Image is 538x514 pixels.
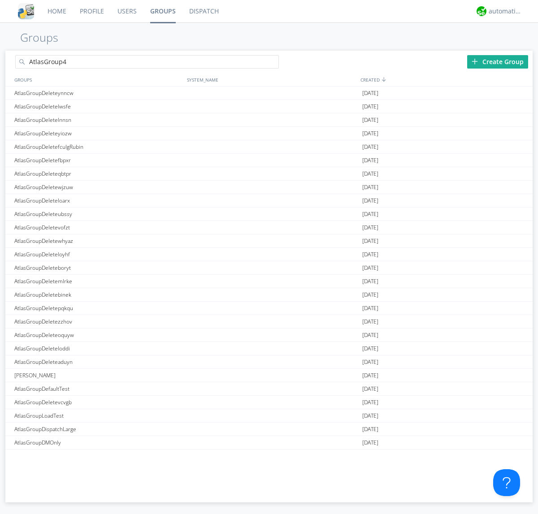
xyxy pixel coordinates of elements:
span: [DATE] [362,127,378,140]
a: AtlasGroupDeleteubssy[DATE] [5,207,533,221]
span: [DATE] [362,302,378,315]
span: [DATE] [362,234,378,248]
img: plus.svg [472,58,478,65]
div: AtlasGroupDeleteubssy [12,207,185,220]
a: AtlasGroupDispatchLarge[DATE] [5,423,533,436]
div: AtlasGroupDefaultTest [12,382,185,395]
a: AtlasGroupDeleteboryt[DATE] [5,261,533,275]
span: [DATE] [362,261,378,275]
span: [DATE] [362,207,378,221]
span: [DATE] [362,86,378,100]
span: [DATE] [362,342,378,355]
div: AtlasGroupDeleteboryt [12,261,185,274]
span: [DATE] [362,167,378,181]
a: AtlasGroupMessageArchive[DATE] [5,449,533,463]
a: AtlasGroupDeleteyiozw[DATE] [5,127,533,140]
span: [DATE] [362,140,378,154]
a: AtlasGroupDeletepqkqu[DATE] [5,302,533,315]
div: AtlasGroupDeletelnnsn [12,113,185,126]
img: cddb5a64eb264b2086981ab96f4c1ba7 [18,3,34,19]
div: GROUPS [12,73,182,86]
div: AtlasGroupDeletemlrke [12,275,185,288]
span: [DATE] [362,275,378,288]
a: AtlasGroupDeletewhyaz[DATE] [5,234,533,248]
a: AtlasGroupDMOnly[DATE] [5,436,533,449]
div: AtlasGroupDMOnly [12,436,185,449]
span: [DATE] [362,436,378,449]
span: [DATE] [362,328,378,342]
a: AtlasGroupDeleteloddi[DATE] [5,342,533,355]
a: AtlasGroupDeletevofzt[DATE] [5,221,533,234]
img: d2d01cd9b4174d08988066c6d424eccd [477,6,486,16]
div: automation+atlas [489,7,522,16]
span: [DATE] [362,100,378,113]
div: SYSTEM_NAME [185,73,358,86]
a: AtlasGroupDeleteoquyw[DATE] [5,328,533,342]
div: AtlasGroupDeletefbpxr [12,154,185,167]
span: [DATE] [362,248,378,261]
span: [DATE] [362,221,378,234]
span: [DATE] [362,113,378,127]
a: AtlasGroupDeletelnnsn[DATE] [5,113,533,127]
span: [DATE] [362,355,378,369]
span: [DATE] [362,181,378,194]
div: AtlasGroupDeletewhyaz [12,234,185,247]
a: AtlasGroupDeleteqbtpr[DATE] [5,167,533,181]
div: AtlasGroupDeleteynncw [12,86,185,99]
div: AtlasGroupDeleteoquyw [12,328,185,341]
div: AtlasGroupDeleteyiozw [12,127,185,140]
a: AtlasGroupDeletemlrke[DATE] [5,275,533,288]
div: AtlasGroupLoadTest [12,409,185,422]
div: AtlasGroupDeleteqbtpr [12,167,185,180]
span: [DATE] [362,154,378,167]
div: AtlasGroupDeletepqkqu [12,302,185,315]
div: AtlasGroupDeletevofzt [12,221,185,234]
a: AtlasGroupDeletezzhov[DATE] [5,315,533,328]
div: AtlasGroupDeleteloarx [12,194,185,207]
iframe: Toggle Customer Support [493,469,520,496]
span: [DATE] [362,315,378,328]
input: Search groups [15,55,279,69]
a: AtlasGroupDeleteaduyn[DATE] [5,355,533,369]
div: AtlasGroupDeleteloddi [12,342,185,355]
span: [DATE] [362,449,378,463]
a: AtlasGroupDeletevcvgb[DATE] [5,396,533,409]
a: AtlasGroupDeletebinek[DATE] [5,288,533,302]
div: AtlasGroupDeleteaduyn [12,355,185,368]
a: [PERSON_NAME][DATE] [5,369,533,382]
a: AtlasGroupDeletelwsfe[DATE] [5,100,533,113]
span: [DATE] [362,423,378,436]
span: [DATE] [362,288,378,302]
span: [DATE] [362,382,378,396]
div: AtlasGroupDeleteloyhf [12,248,185,261]
span: [DATE] [362,396,378,409]
span: [DATE] [362,409,378,423]
div: Create Group [467,55,528,69]
a: AtlasGroupDefaultTest[DATE] [5,382,533,396]
div: AtlasGroupDeletezzhov [12,315,185,328]
a: AtlasGroupDeleteloyhf[DATE] [5,248,533,261]
span: [DATE] [362,369,378,382]
div: AtlasGroupDispatchLarge [12,423,185,436]
a: AtlasGroupLoadTest[DATE] [5,409,533,423]
span: [DATE] [362,194,378,207]
div: [PERSON_NAME] [12,369,185,382]
a: AtlasGroupDeletefbpxr[DATE] [5,154,533,167]
a: AtlasGroupDeleteloarx[DATE] [5,194,533,207]
div: AtlasGroupDeletefculgRubin [12,140,185,153]
div: AtlasGroupDeletewjzuw [12,181,185,194]
a: AtlasGroupDeletewjzuw[DATE] [5,181,533,194]
a: AtlasGroupDeleteynncw[DATE] [5,86,533,100]
div: AtlasGroupDeletelwsfe [12,100,185,113]
div: AtlasGroupDeletevcvgb [12,396,185,409]
div: AtlasGroupDeletebinek [12,288,185,301]
a: AtlasGroupDeletefculgRubin[DATE] [5,140,533,154]
div: CREATED [358,73,533,86]
div: AtlasGroupMessageArchive [12,449,185,462]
